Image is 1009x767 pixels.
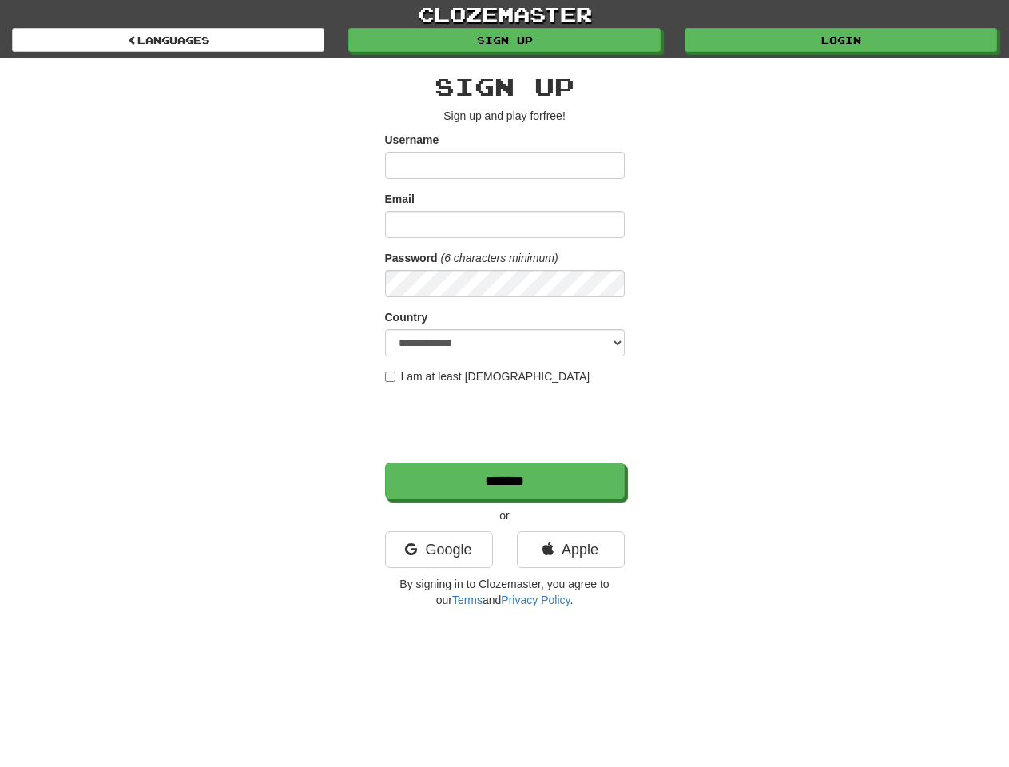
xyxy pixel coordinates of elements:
h2: Sign up [385,74,625,100]
p: or [385,507,625,523]
u: free [543,109,562,122]
label: Password [385,250,438,266]
a: Languages [12,28,324,52]
p: Sign up and play for ! [385,108,625,124]
p: By signing in to Clozemaster, you agree to our and . [385,576,625,608]
a: Google [385,531,493,568]
em: (6 characters minimum) [441,252,558,264]
label: Email [385,191,415,207]
a: Terms [452,594,483,606]
a: Login [685,28,997,52]
label: I am at least [DEMOGRAPHIC_DATA] [385,368,590,384]
a: Sign up [348,28,661,52]
input: I am at least [DEMOGRAPHIC_DATA] [385,372,395,382]
iframe: reCAPTCHA [385,392,628,455]
a: Privacy Policy [501,594,570,606]
label: Username [385,132,439,148]
a: Apple [517,531,625,568]
label: Country [385,309,428,325]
